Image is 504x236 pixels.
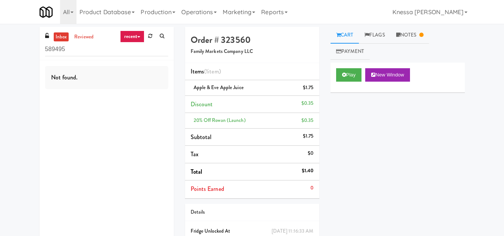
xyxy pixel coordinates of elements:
a: Payment [331,43,370,60]
span: Points Earned [191,185,224,193]
div: $1.75 [303,83,314,92]
input: Search vision orders [45,43,168,56]
span: Items [191,67,221,76]
div: $1.40 [302,166,314,176]
div: $0.35 [301,116,314,125]
a: inbox [54,32,69,42]
span: 20% Off Rowan (launch) [194,117,246,124]
span: Not found. [51,73,78,82]
div: $0.35 [301,99,314,108]
span: Tax [191,150,198,158]
button: New Window [365,68,410,82]
span: Total [191,167,203,176]
div: $1.75 [303,132,314,141]
h5: Family Markets Company LLC [191,49,314,54]
a: recent [120,31,145,43]
ng-pluralize: item [208,67,219,76]
a: Flags [359,27,391,44]
button: Play [336,68,362,82]
div: Details [191,208,314,217]
a: Notes [391,27,429,44]
span: Apple & Eve Apple Juice [194,84,244,91]
div: $0 [308,149,313,158]
img: Micromart [40,6,53,19]
span: Discount [191,100,213,108]
div: Fridge Unlocked At [191,227,314,236]
a: reviewed [72,32,96,42]
span: (1 ) [204,67,221,76]
h4: Order # 323560 [191,35,314,45]
a: Cart [331,27,359,44]
div: [DATE] 11:16:33 AM [272,227,314,236]
span: Subtotal [191,133,212,141]
div: 0 [310,183,313,193]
